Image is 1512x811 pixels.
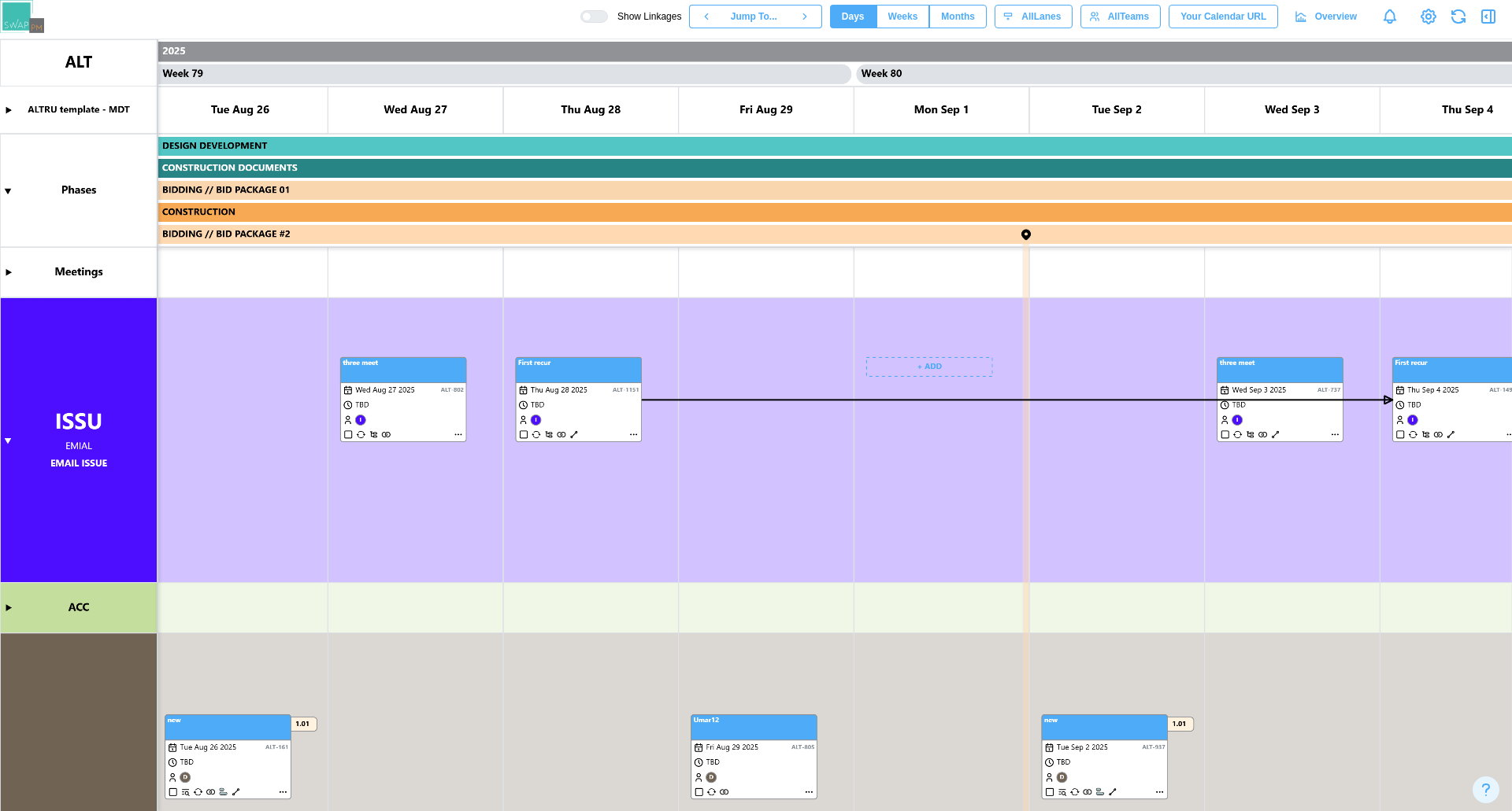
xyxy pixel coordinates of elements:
button: Days [830,5,876,28]
button: Open Drawer [1477,6,1499,28]
button: AllTeams [1080,5,1161,28]
button: Weeks [876,5,930,28]
button: Your Calendar URL [1169,5,1278,28]
button: Jump To... [723,5,787,28]
a: View Project [1417,6,1440,28]
span: Overview [1315,6,1357,28]
button: Refresh Grid [1447,6,1469,28]
a: Notifications [1377,3,1403,30]
button: Months [929,5,987,28]
a: Overview [1286,5,1369,28]
span: Days [842,6,865,28]
span: All Teams [1108,6,1149,28]
span: Months [941,6,975,28]
span: Weeks [888,6,918,28]
span: Your Calendar URL [1180,6,1266,28]
span: All Lanes [1021,6,1061,28]
button: AllLanes [995,5,1073,28]
span: Show Linkages [608,10,681,23]
span: Jump To... [731,6,777,28]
